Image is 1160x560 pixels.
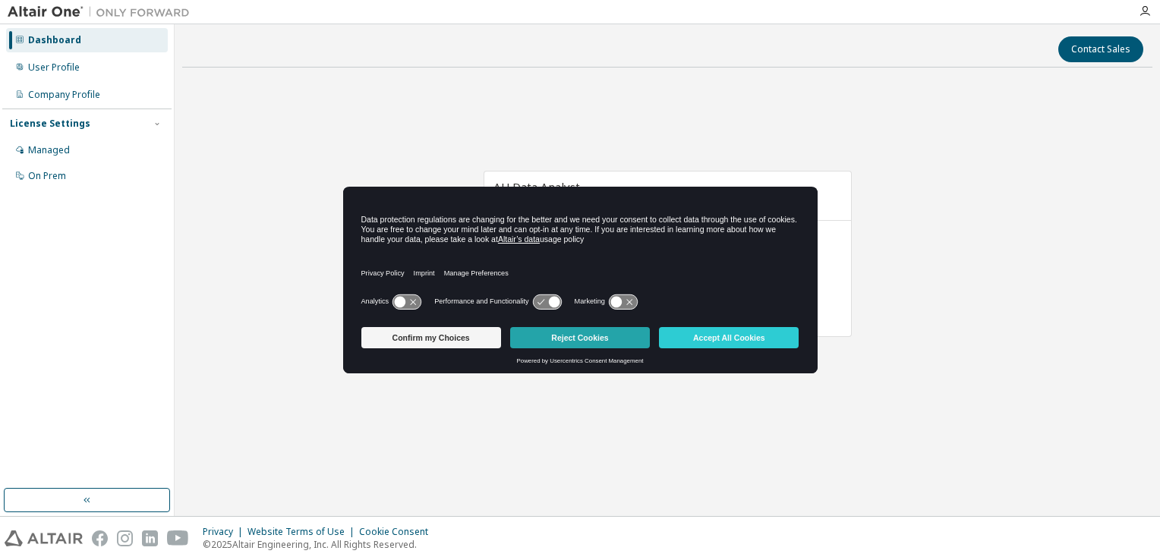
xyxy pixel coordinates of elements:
[28,89,100,101] div: Company Profile
[247,526,359,538] div: Website Terms of Use
[28,144,70,156] div: Managed
[117,530,133,546] img: instagram.svg
[92,530,108,546] img: facebook.svg
[28,34,81,46] div: Dashboard
[28,61,80,74] div: User Profile
[28,170,66,182] div: On Prem
[5,530,83,546] img: altair_logo.svg
[167,530,189,546] img: youtube.svg
[493,179,580,194] span: AU Data Analyst
[10,118,90,130] div: License Settings
[142,530,158,546] img: linkedin.svg
[203,538,437,551] p: © 2025 Altair Engineering, Inc. All Rights Reserved.
[203,526,247,538] div: Privacy
[359,526,437,538] div: Cookie Consent
[1058,36,1143,62] button: Contact Sales
[8,5,197,20] img: Altair One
